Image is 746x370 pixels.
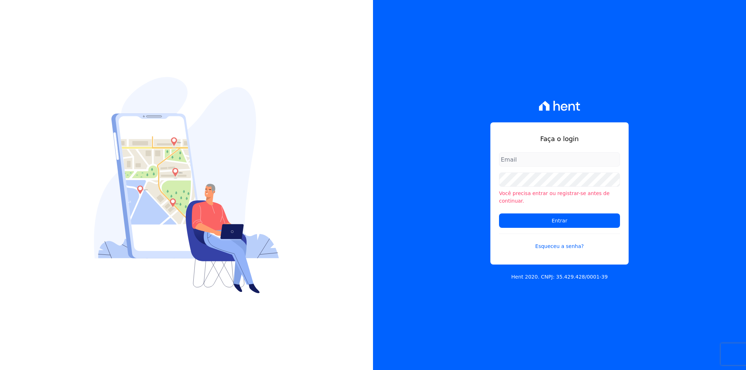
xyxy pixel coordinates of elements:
[499,213,620,228] input: Entrar
[94,77,279,293] img: Login
[499,234,620,250] a: Esqueceu a senha?
[511,273,608,281] p: Hent 2020. CNPJ: 35.429.428/0001-39
[499,152,620,167] input: Email
[499,190,620,205] li: Você precisa entrar ou registrar-se antes de continuar.
[499,134,620,144] h1: Faça o login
